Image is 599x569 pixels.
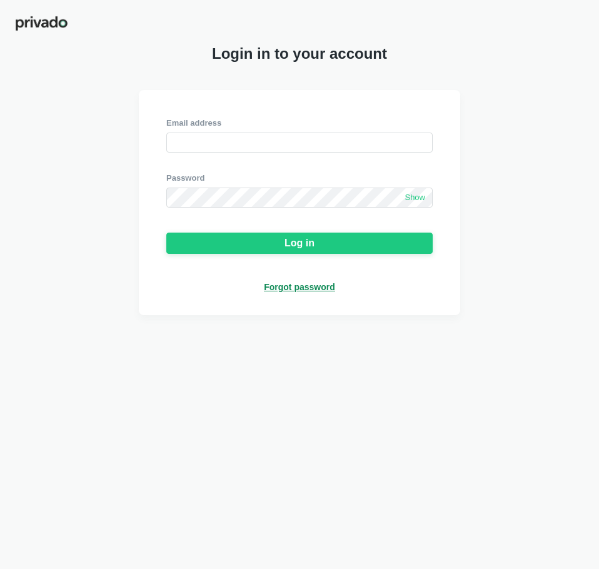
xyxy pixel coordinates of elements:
span: Login in to your account [212,45,387,63]
div: Email address [166,118,433,129]
button: Log in [166,233,433,254]
img: privado-logo [15,15,68,32]
div: Password [166,173,433,184]
span: Show [405,193,425,203]
a: Forgot password [264,281,335,293]
div: Log in [284,238,315,249]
